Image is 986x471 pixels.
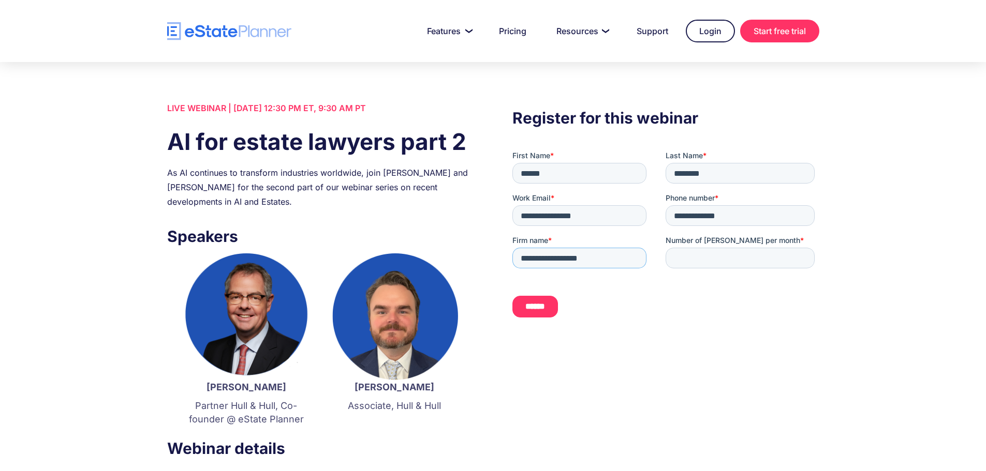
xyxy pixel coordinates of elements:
[544,21,619,41] a: Resources
[167,224,474,248] h3: Speakers
[167,126,474,158] h1: AI for estate lawyers part 2
[624,21,681,41] a: Support
[167,165,474,209] div: As AI continues to transform industries worldwide, join [PERSON_NAME] and [PERSON_NAME] for the s...
[415,21,481,41] a: Features
[487,21,539,41] a: Pricing
[183,399,310,426] p: Partner Hull & Hull, Co-founder @ eState Planner
[686,20,735,42] a: Login
[167,101,474,115] div: LIVE WEBINAR | [DATE] 12:30 PM ET, 9:30 AM PT
[167,22,291,40] a: home
[512,106,819,130] h3: Register for this webinar
[331,399,458,413] p: Associate, Hull & Hull
[167,436,474,460] h3: Webinar details
[355,382,434,392] strong: [PERSON_NAME]
[512,150,819,326] iframe: Form 0
[207,382,286,392] strong: [PERSON_NAME]
[740,20,819,42] a: Start free trial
